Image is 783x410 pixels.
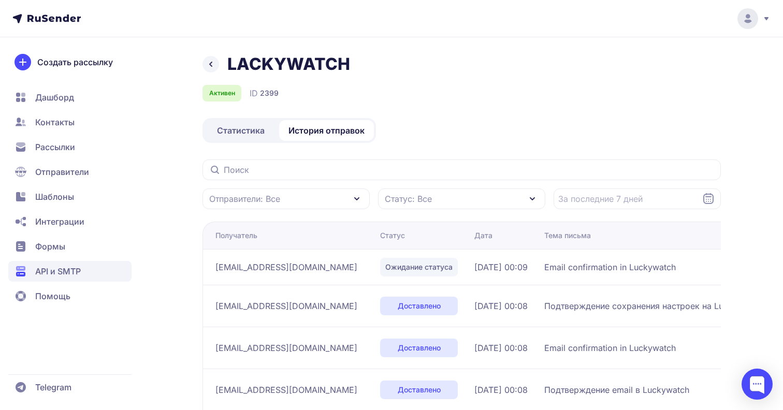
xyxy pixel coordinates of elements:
span: Формы [35,240,65,253]
span: Дашборд [35,91,74,104]
span: Контакты [35,116,75,128]
span: Помощь [35,290,70,302]
span: Статус: Все [385,193,432,205]
span: Ожидание статуса [385,262,453,272]
div: Статус [380,230,405,241]
h1: LACKYWATCH [227,54,350,75]
span: [EMAIL_ADDRESS][DOMAIN_NAME] [215,300,357,312]
span: Шаблоны [35,191,74,203]
input: Поиск [202,159,721,180]
span: Подтверждение сохранения настроек на Luckywatch [544,300,761,312]
div: Тема письма [544,230,591,241]
span: [DATE] 00:09 [474,261,528,273]
a: История отправок [279,120,374,141]
span: [DATE] 00:08 [474,384,528,396]
span: [EMAIL_ADDRESS][DOMAIN_NAME] [215,342,357,354]
div: Получатель [215,230,257,241]
span: Telegram [35,381,71,393]
span: API и SMTP [35,265,81,277]
span: [DATE] 00:08 [474,342,528,354]
div: Дата [474,230,492,241]
span: [DATE] 00:08 [474,300,528,312]
span: [EMAIL_ADDRESS][DOMAIN_NAME] [215,384,357,396]
span: Статистика [217,124,265,137]
span: Email confirmation in Luckywatch [544,342,676,354]
a: Telegram [8,377,132,398]
span: Отправители [35,166,89,178]
span: [EMAIL_ADDRESS][DOMAIN_NAME] [215,261,357,273]
span: Доставлено [398,343,441,353]
a: Статистика [205,120,277,141]
span: Рассылки [35,141,75,153]
div: ID [250,87,279,99]
span: Создать рассылку [37,56,113,68]
span: Интеграции [35,215,84,228]
span: Отправители: Все [209,193,280,205]
span: Подтверждение email в Luckywatch [544,384,689,396]
span: Активен [209,89,235,97]
span: История отправок [288,124,365,137]
span: Доставлено [398,301,441,311]
span: 2399 [260,88,279,98]
span: Доставлено [398,385,441,395]
span: Email confirmation in Luckywatch [544,261,676,273]
input: Datepicker input [554,188,721,209]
